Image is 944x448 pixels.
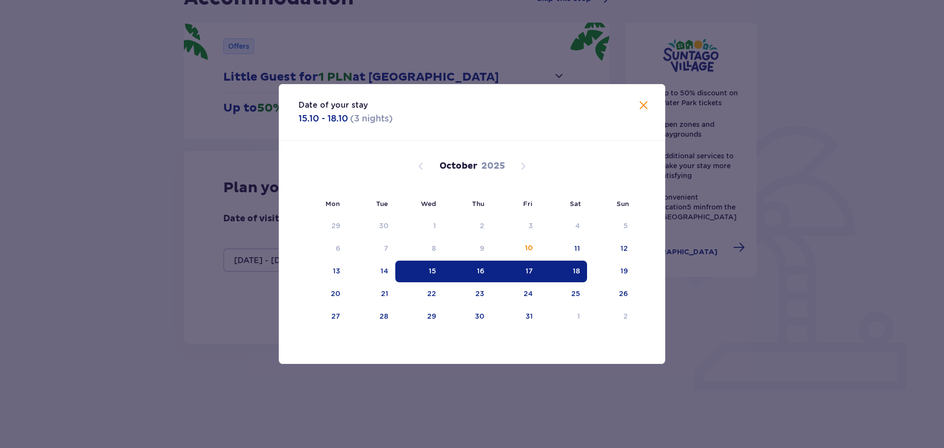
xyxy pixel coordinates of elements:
div: 3 [529,221,533,231]
td: Date not available. Wednesday, October 1, 2025 [395,215,443,237]
td: 29 [395,306,443,328]
td: 11 [540,238,588,260]
td: 22 [395,283,443,305]
td: 25 [540,283,588,305]
td: Date not available. Tuesday, October 7, 2025 [347,238,396,260]
td: 24 [491,283,540,305]
div: 4 [575,221,580,231]
td: 23 [443,283,492,305]
div: 10 [525,243,533,253]
p: 2025 [481,160,505,172]
div: 22 [427,289,436,299]
td: Date not available. Tuesday, September 30, 2025 [347,215,396,237]
div: 15 [429,266,436,276]
td: Date selected. Thursday, October 16, 2025 [443,261,492,282]
div: 1 [433,221,436,231]
small: Fri [523,200,532,208]
div: 29 [331,221,340,231]
td: Date not available. Saturday, October 4, 2025 [540,215,588,237]
div: 25 [571,289,580,299]
div: 21 [381,289,388,299]
td: Date not available. Thursday, October 2, 2025 [443,215,492,237]
small: Sat [570,200,581,208]
td: 1 [540,306,588,328]
td: 13 [298,261,347,282]
button: Close [638,100,649,112]
p: ( 3 nights ) [350,113,393,124]
td: 26 [587,283,635,305]
div: 27 [331,311,340,321]
div: 2 [480,221,484,231]
div: 26 [619,289,628,299]
button: Next month [517,160,529,172]
p: Date of your stay [298,100,368,111]
div: 20 [331,289,340,299]
small: Tue [376,200,388,208]
td: Date selected. Wednesday, October 15, 2025 [395,261,443,282]
td: Date selected. Saturday, October 18, 2025 [540,261,588,282]
small: Wed [421,200,436,208]
div: 9 [480,243,484,253]
div: 30 [379,221,388,231]
td: 12 [587,238,635,260]
td: 30 [443,306,492,328]
p: October [440,160,477,172]
td: 2 [587,306,635,328]
td: 21 [347,283,396,305]
td: Date not available. Sunday, October 5, 2025 [587,215,635,237]
td: 19 [587,261,635,282]
div: 29 [427,311,436,321]
td: Date not available. Monday, October 6, 2025 [298,238,347,260]
td: Date not available. Monday, September 29, 2025 [298,215,347,237]
div: 14 [381,266,388,276]
div: 2 [623,311,628,321]
div: 23 [475,289,484,299]
div: 12 [620,243,628,253]
button: Previous month [415,160,427,172]
td: 20 [298,283,347,305]
td: Date not available. Thursday, October 9, 2025 [443,238,492,260]
div: 19 [620,266,628,276]
div: 28 [380,311,388,321]
td: 27 [298,306,347,328]
td: 14 [347,261,396,282]
div: 8 [432,243,436,253]
div: 17 [526,266,533,276]
div: 5 [623,221,628,231]
div: 11 [574,243,580,253]
div: 16 [477,266,484,276]
div: 13 [333,266,340,276]
td: 10 [491,238,540,260]
td: 28 [347,306,396,328]
div: 6 [336,243,340,253]
td: Date not available. Friday, October 3, 2025 [491,215,540,237]
div: 1 [577,311,580,321]
div: 7 [384,243,388,253]
small: Thu [472,200,484,208]
div: 24 [524,289,533,299]
td: 31 [491,306,540,328]
td: Date selected. Friday, October 17, 2025 [491,261,540,282]
td: Date not available. Wednesday, October 8, 2025 [395,238,443,260]
small: Sun [617,200,629,208]
small: Mon [325,200,340,208]
p: 15.10 - 18.10 [298,113,348,124]
div: 30 [475,311,484,321]
div: 31 [526,311,533,321]
div: 18 [573,266,580,276]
